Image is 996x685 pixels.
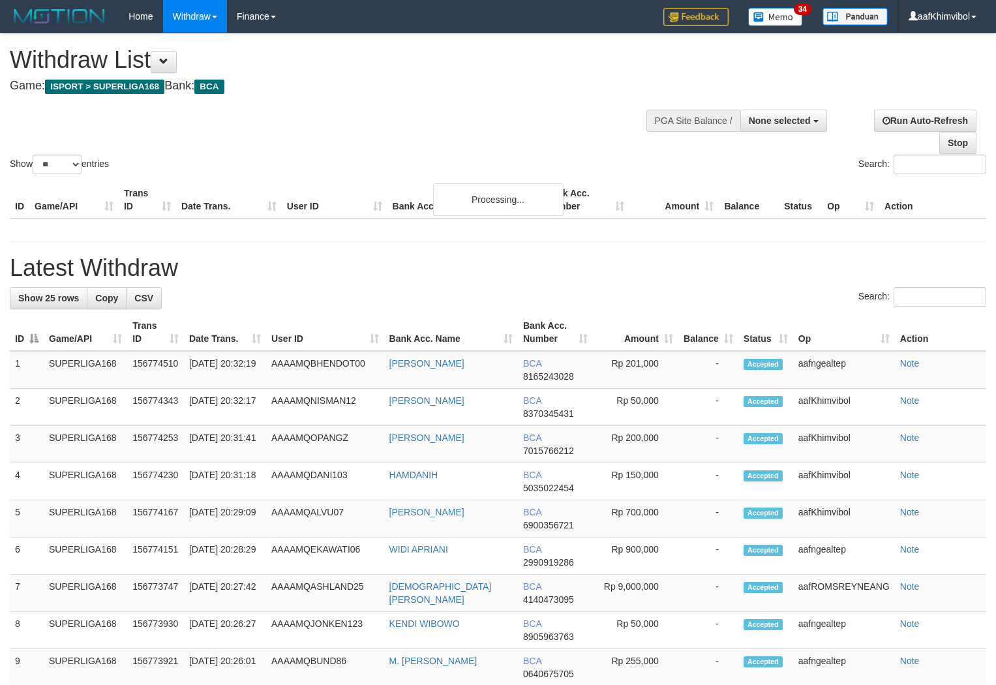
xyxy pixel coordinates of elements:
th: Op [822,181,879,219]
td: Rp 200,000 [593,426,678,463]
th: Amount [629,181,719,219]
span: Accepted [744,656,783,667]
td: 3 [10,426,44,463]
div: PGA Site Balance / [646,110,740,132]
td: [DATE] 20:31:18 [184,463,266,500]
a: Note [900,470,920,480]
td: [DATE] 20:29:09 [184,500,266,538]
a: Note [900,544,920,555]
td: aafKhimvibol [793,389,895,426]
td: Rp 150,000 [593,463,678,500]
td: - [678,426,738,463]
td: - [678,500,738,538]
a: Note [900,433,920,443]
td: SUPERLIGA168 [44,575,127,612]
th: Action [879,181,986,219]
a: HAMDANIH [389,470,438,480]
td: SUPERLIGA168 [44,538,127,575]
th: Balance: activate to sort column ascending [678,314,738,351]
span: Copy 4140473095 to clipboard [523,594,574,605]
a: Note [900,656,920,666]
span: Copy 0640675705 to clipboard [523,669,574,679]
th: Balance [719,181,779,219]
a: Show 25 rows [10,287,87,309]
td: Rp 700,000 [593,500,678,538]
span: Accepted [744,396,783,407]
td: AAAAMQBHENDOT00 [266,351,384,389]
span: BCA [523,656,541,666]
a: [DEMOGRAPHIC_DATA][PERSON_NAME] [389,581,492,605]
td: 156774253 [127,426,184,463]
img: Button%20Memo.svg [748,8,803,26]
td: SUPERLIGA168 [44,389,127,426]
td: SUPERLIGA168 [44,351,127,389]
img: panduan.png [822,8,888,25]
td: 4 [10,463,44,500]
td: aafKhimvibol [793,463,895,500]
td: Rp 9,000,000 [593,575,678,612]
h4: Game: Bank: [10,80,651,93]
th: Trans ID [119,181,176,219]
th: Bank Acc. Name: activate to sort column ascending [384,314,518,351]
td: 156774510 [127,351,184,389]
td: aafROMSREYNEANG [793,575,895,612]
td: [DATE] 20:31:41 [184,426,266,463]
th: User ID: activate to sort column ascending [266,314,384,351]
td: - [678,463,738,500]
a: Note [900,358,920,369]
a: [PERSON_NAME] [389,395,464,406]
a: [PERSON_NAME] [389,507,464,517]
td: aafngealtep [793,538,895,575]
span: Copy 5035022454 to clipboard [523,483,574,493]
td: AAAAMQALVU07 [266,500,384,538]
span: BCA [523,618,541,629]
span: BCA [523,544,541,555]
td: aafKhimvibol [793,426,895,463]
td: Rp 50,000 [593,612,678,649]
td: [DATE] 20:28:29 [184,538,266,575]
a: Note [900,395,920,406]
a: [PERSON_NAME] [389,358,464,369]
td: [DATE] 20:32:19 [184,351,266,389]
td: 7 [10,575,44,612]
td: 2 [10,389,44,426]
td: AAAAMQEKAWATI06 [266,538,384,575]
td: 156773930 [127,612,184,649]
td: AAAAMQNISMAN12 [266,389,384,426]
td: SUPERLIGA168 [44,463,127,500]
span: BCA [523,581,541,592]
a: Note [900,618,920,629]
a: Copy [87,287,127,309]
td: SUPERLIGA168 [44,612,127,649]
span: Accepted [744,619,783,630]
td: AAAAMQOPANGZ [266,426,384,463]
input: Search: [894,155,986,174]
td: - [678,389,738,426]
td: SUPERLIGA168 [44,500,127,538]
span: Copy 6900356721 to clipboard [523,520,574,530]
td: aafngealtep [793,612,895,649]
td: - [678,538,738,575]
a: [PERSON_NAME] [389,433,464,443]
th: Trans ID: activate to sort column ascending [127,314,184,351]
label: Show entries [10,155,109,174]
label: Search: [858,155,986,174]
span: Accepted [744,508,783,519]
th: Bank Acc. Number: activate to sort column ascending [518,314,593,351]
a: Note [900,581,920,592]
span: BCA [523,395,541,406]
select: Showentries [33,155,82,174]
td: AAAAMQASHLAND25 [266,575,384,612]
td: - [678,351,738,389]
span: Accepted [744,359,783,370]
th: Amount: activate to sort column ascending [593,314,678,351]
th: Game/API: activate to sort column ascending [44,314,127,351]
th: Date Trans. [176,181,282,219]
a: Stop [939,132,976,154]
th: Bank Acc. Number [540,181,629,219]
td: 156774230 [127,463,184,500]
span: Copy 8165243028 to clipboard [523,371,574,382]
td: [DATE] 20:26:27 [184,612,266,649]
td: [DATE] 20:32:17 [184,389,266,426]
span: BCA [194,80,224,94]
